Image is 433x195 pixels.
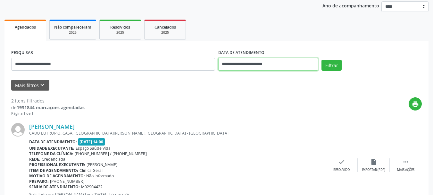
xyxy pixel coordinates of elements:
[81,184,103,190] span: M02904422
[54,24,91,30] span: Não compareceram
[29,123,75,130] a: [PERSON_NAME]
[370,158,377,165] i: insert_drive_file
[42,156,65,162] span: Credenciada
[29,168,78,173] b: Item de agendamento:
[50,179,84,184] span: [PHONE_NUMBER]
[409,97,422,111] button: print
[110,24,130,30] span: Resolvidos
[362,168,385,172] div: Exportar (PDF)
[29,162,85,167] b: Profissional executante:
[79,168,103,173] span: Clinica Geral
[321,60,342,71] button: Filtrar
[29,130,326,136] div: CABO EUTROPIO, CASA, [GEOGRAPHIC_DATA][PERSON_NAME], [GEOGRAPHIC_DATA] - [GEOGRAPHIC_DATA]
[149,30,181,35] div: 2025
[412,101,419,108] i: print
[11,111,85,116] div: Página 1 de 1
[76,146,111,151] span: Espaço Saúde Vida
[75,151,147,156] span: [PHONE_NUMBER] / [PHONE_NUMBER]
[338,158,345,165] i: check
[104,30,136,35] div: 2025
[402,158,409,165] i: 
[17,104,85,111] strong: 1931844 marcações agendadas
[218,48,264,58] label: DATA DE ATENDIMENTO
[29,151,73,156] b: Telefone da clínica:
[29,173,85,179] b: Motivo de agendamento:
[87,162,117,167] span: [PERSON_NAME]
[11,97,85,104] div: 2 itens filtrados
[39,82,46,89] i: keyboard_arrow_down
[29,156,40,162] b: Rede:
[29,139,77,145] b: Data de atendimento:
[154,24,176,30] span: Cancelados
[29,146,74,151] b: Unidade executante:
[54,30,91,35] div: 2025
[15,24,36,30] span: Agendados
[397,168,414,172] div: Mais ações
[78,138,105,146] span: [DATE] 14:00
[11,123,25,137] img: img
[11,104,85,111] div: de
[86,173,114,179] span: Não informado
[322,1,379,9] p: Ano de acompanhamento
[11,48,33,58] label: PESQUISAR
[29,179,49,184] b: Preparo:
[333,168,350,172] div: Resolvido
[11,80,49,91] button: Mais filtroskeyboard_arrow_down
[29,184,80,190] b: Senha de atendimento:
